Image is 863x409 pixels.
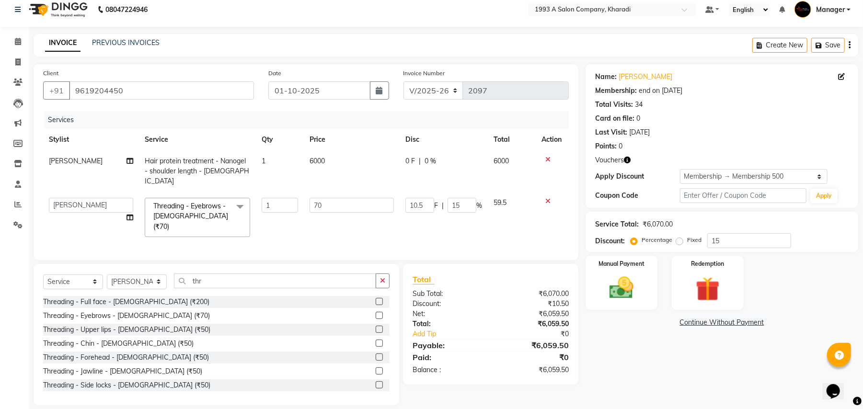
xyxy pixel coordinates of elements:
[598,260,644,268] label: Manual Payment
[811,38,845,53] button: Save
[49,157,103,165] span: [PERSON_NAME]
[595,155,624,165] span: Vouchers
[43,69,58,78] label: Client
[602,274,641,302] img: _cash.svg
[262,157,265,165] span: 1
[636,114,640,124] div: 0
[595,86,637,96] div: Membership:
[494,198,506,207] span: 59.5
[794,1,811,18] img: Manager
[43,325,210,335] div: Threading - Upper lips - [DEMOGRAPHIC_DATA] (₹50)
[491,340,576,351] div: ₹6,059.50
[43,81,70,100] button: +91
[629,127,650,137] div: [DATE]
[268,69,281,78] label: Date
[44,111,576,129] div: Services
[304,129,400,150] th: Price
[43,339,194,349] div: Threading - Chin - [DEMOGRAPHIC_DATA] (₹50)
[169,222,173,231] a: x
[256,129,304,150] th: Qty
[405,352,491,363] div: Paid:
[153,202,228,231] span: Threading - Eyebrows - [DEMOGRAPHIC_DATA] (₹70)
[434,201,438,211] span: F
[403,69,445,78] label: Invoice Number
[643,219,673,229] div: ₹6,070.00
[69,81,254,100] input: Search by Name/Mobile/Email/Code
[405,156,415,166] span: 0 F
[810,189,838,203] button: Apply
[752,38,807,53] button: Create New
[405,329,505,339] a: Add Tip
[425,156,436,166] span: 0 %
[43,297,209,307] div: Threading - Full face - [DEMOGRAPHIC_DATA] (₹200)
[413,274,435,284] span: Total
[491,352,576,363] div: ₹0
[174,273,376,288] input: Search or Scan
[619,141,622,151] div: 0
[823,371,853,399] iframe: chat widget
[494,157,509,165] span: 6000
[45,34,81,52] a: INVOICE
[687,236,702,244] label: Fixed
[688,274,727,304] img: _gift.svg
[43,380,210,390] div: Threading - Side locks - [DEMOGRAPHIC_DATA] (₹50)
[595,236,625,246] div: Discount:
[488,129,536,150] th: Total
[419,156,421,166] span: |
[405,365,491,375] div: Balance :
[587,318,856,328] a: Continue Without Payment
[595,114,634,124] div: Card on file:
[405,309,491,319] div: Net:
[400,129,488,150] th: Disc
[92,38,160,47] a: PREVIOUS INVOICES
[310,157,325,165] span: 6000
[491,289,576,299] div: ₹6,070.00
[505,329,576,339] div: ₹0
[405,340,491,351] div: Payable:
[139,129,256,150] th: Service
[43,129,139,150] th: Stylist
[43,366,202,376] div: Threading - Jawline - [DEMOGRAPHIC_DATA] (₹50)
[680,188,806,203] input: Enter Offer / Coupon Code
[405,289,491,299] div: Sub Total:
[536,129,569,150] th: Action
[491,299,576,309] div: ₹10.50
[642,236,672,244] label: Percentage
[595,219,639,229] div: Service Total:
[595,141,617,151] div: Points:
[491,319,576,329] div: ₹6,059.50
[405,319,491,329] div: Total:
[43,352,209,363] div: Threading - Forehead - [DEMOGRAPHIC_DATA] (₹50)
[595,191,679,201] div: Coupon Code
[491,309,576,319] div: ₹6,059.50
[635,100,643,110] div: 34
[595,127,627,137] div: Last Visit:
[816,5,845,15] span: Manager
[691,260,724,268] label: Redemption
[476,201,482,211] span: %
[145,157,249,185] span: Hair protein treatment - Nanogel - shoulder length - [DEMOGRAPHIC_DATA]
[405,299,491,309] div: Discount:
[595,171,679,182] div: Apply Discount
[43,311,210,321] div: Threading - Eyebrows - [DEMOGRAPHIC_DATA] (₹70)
[639,86,682,96] div: end on [DATE]
[619,72,672,82] a: [PERSON_NAME]
[491,365,576,375] div: ₹6,059.50
[595,72,617,82] div: Name:
[595,100,633,110] div: Total Visits:
[442,201,444,211] span: |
